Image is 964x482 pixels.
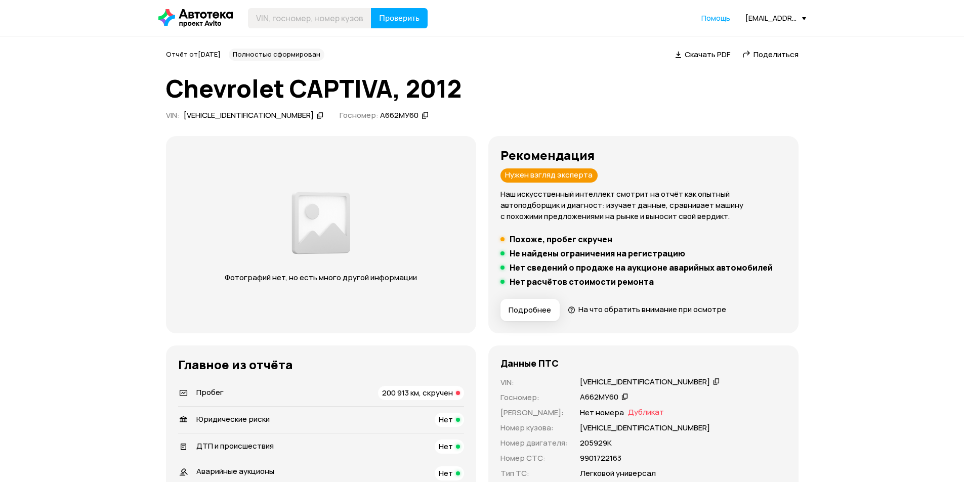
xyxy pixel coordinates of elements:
div: А662МУ60 [580,392,618,403]
p: Фотографий нет, но есть много другой информации [215,272,427,283]
div: Полностью сформирован [229,49,324,61]
a: Скачать PDF [675,49,730,60]
p: Тип ТС : [500,468,568,479]
a: Поделиться [742,49,799,60]
h5: Нет расчётов стоимости ремонта [510,277,654,287]
span: Нет [439,414,453,425]
span: Дубликат [628,407,664,418]
div: Нужен взгляд эксперта [500,168,598,183]
input: VIN, госномер, номер кузова [248,8,371,28]
button: Проверить [371,8,428,28]
div: А662МУ60 [380,110,418,121]
p: Легковой универсал [580,468,656,479]
span: Нет [439,441,453,452]
span: 200 913 км, скручен [382,387,453,398]
p: 9901722163 [580,453,621,464]
p: Нет номера [580,407,624,418]
p: VIN : [500,377,568,388]
p: Номер кузова : [500,422,568,433]
button: Подробнее [500,299,560,321]
div: [VEHICLE_IDENTIFICATION_NUMBER] [184,110,314,121]
span: Юридические риски [196,414,270,424]
span: Аварийные аукционы [196,466,274,476]
span: Подробнее [509,305,551,315]
span: ДТП и происшествия [196,441,274,451]
span: VIN : [166,110,180,120]
p: [PERSON_NAME] : [500,407,568,418]
a: На что обратить внимание при осмотре [568,304,727,315]
h3: Главное из отчёта [178,358,464,372]
p: Номер СТС : [500,453,568,464]
h5: Нет сведений о продаже на аукционе аварийных автомобилей [510,262,773,273]
span: Пробег [196,387,224,398]
a: Помощь [701,13,730,23]
h1: Chevrolet CAPTIVA, 2012 [166,75,799,102]
h5: Не найдены ограничения на регистрацию [510,248,685,258]
p: Госномер : [500,392,568,403]
span: На что обратить внимание при осмотре [578,304,726,315]
div: [VEHICLE_IDENTIFICATION_NUMBER] [580,377,710,387]
span: Проверить [379,14,420,22]
span: Госномер: [340,110,379,120]
span: Скачать PDF [685,49,730,60]
p: 205929К [580,437,612,449]
span: Нет [439,468,453,478]
p: Номер двигателя : [500,437,568,449]
p: [VEHICLE_IDENTIFICATION_NUMBER] [580,422,710,433]
div: [EMAIL_ADDRESS][DOMAIN_NAME] [745,13,806,23]
span: Поделиться [753,49,799,60]
h3: Рекомендация [500,148,786,162]
span: Отчёт от [DATE] [166,50,221,59]
p: Наш искусственный интеллект смотрит на отчёт как опытный автоподборщик и диагност: изучает данные... [500,189,786,222]
h5: Похоже, пробег скручен [510,234,612,244]
img: 2a3f492e8892fc00.png [289,186,353,260]
h4: Данные ПТС [500,358,559,369]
